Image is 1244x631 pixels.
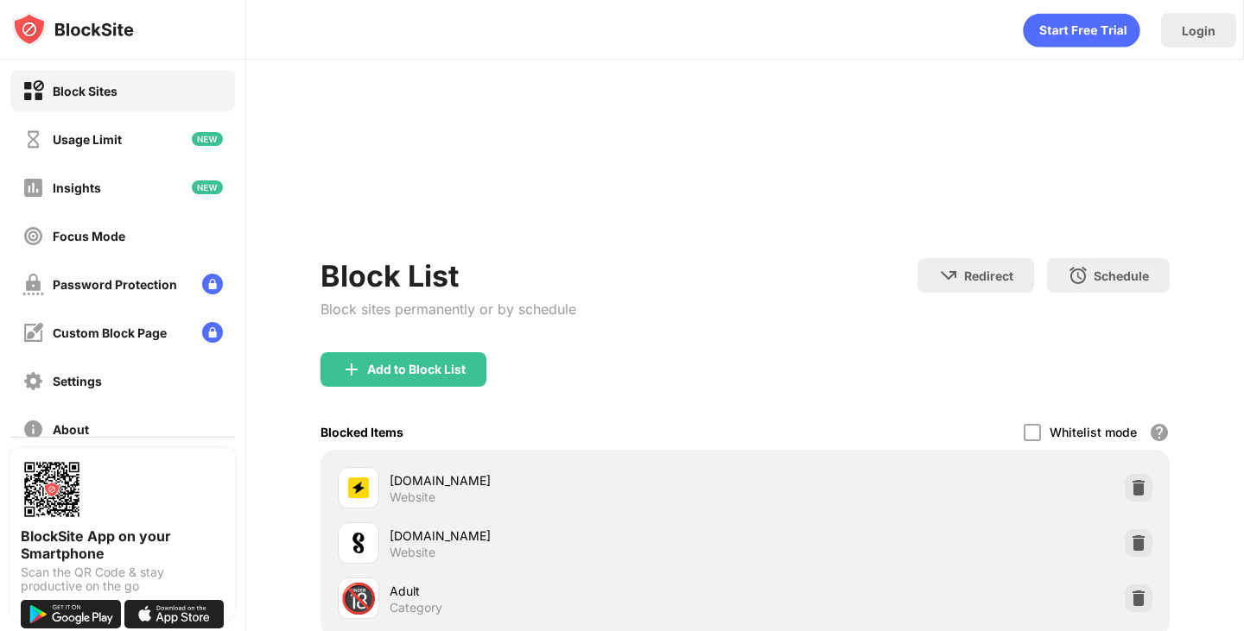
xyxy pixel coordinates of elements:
div: Category [390,600,442,615]
img: lock-menu.svg [202,322,223,343]
div: Redirect [964,268,1013,283]
img: lock-menu.svg [202,274,223,294]
div: Settings [53,374,102,388]
div: Whitelist mode [1050,425,1137,439]
img: settings-off.svg [22,370,44,392]
div: Login [1182,23,1215,38]
div: Password Protection [53,277,177,292]
div: Scan the QR Code & stay productive on the go [21,565,225,593]
div: About [53,422,89,437]
img: download-on-the-app-store.svg [124,600,225,628]
div: Block sites permanently or by schedule [321,300,576,318]
div: Insights [53,180,101,195]
div: [DOMAIN_NAME] [390,527,745,545]
div: BlockSite App on your Smartphone [21,527,225,562]
img: insights-off.svg [22,177,44,199]
div: Custom Block Page [53,325,167,340]
img: favicons [348,477,369,498]
iframe: Banner [321,108,1169,237]
img: favicons [348,533,369,553]
div: Focus Mode [53,229,125,243]
img: customize-block-page-off.svg [22,322,44,344]
img: about-off.svg [22,419,44,440]
div: Schedule [1094,268,1149,283]
img: new-icon.svg [192,132,223,146]
img: logo-blocksite.svg [12,12,134,47]
div: Website [390,545,435,560]
img: block-on.svg [22,80,44,102]
img: options-page-qr-code.png [21,458,83,521]
img: focus-off.svg [22,225,44,247]
div: Block List [321,258,576,293]
div: Blocked Items [321,425,403,439]
img: time-usage-off.svg [22,129,44,150]
div: Usage Limit [53,132,122,147]
div: Website [390,489,435,505]
div: 🔞 [340,581,377,616]
div: Add to Block List [367,363,466,376]
div: Block Sites [53,84,117,98]
div: Adult [390,582,745,600]
img: new-icon.svg [192,180,223,194]
div: animation [1023,13,1140,47]
div: [DOMAIN_NAME] [390,471,745,489]
img: get-it-on-google-play.svg [21,600,121,628]
img: password-protection-off.svg [22,274,44,295]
